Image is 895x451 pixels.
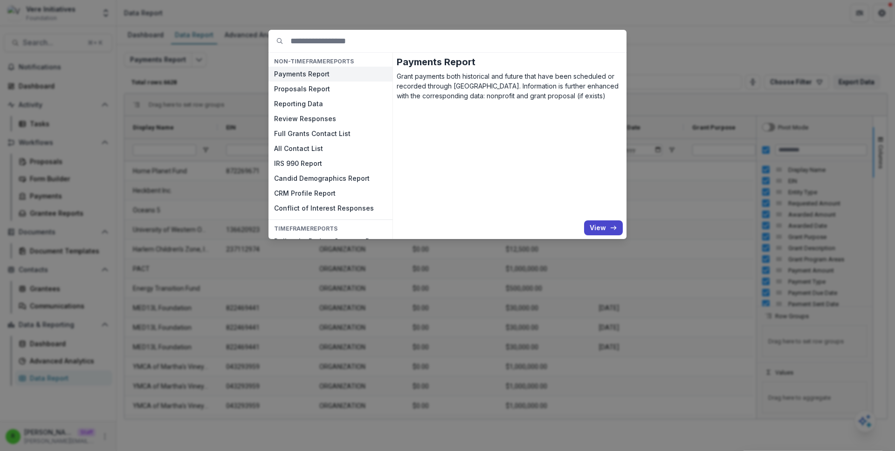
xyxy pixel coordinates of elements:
[268,126,392,141] button: Full Grants Contact List
[268,96,392,111] button: Reporting Data
[268,141,392,156] button: All Contact List
[268,234,392,249] button: Dollars by Budget Category Report
[397,56,623,68] h2: Payments Report
[268,111,392,126] button: Review Responses
[584,220,623,235] button: View
[268,56,392,67] h4: NON-TIMEFRAME Reports
[268,171,392,186] button: Candid Demographics Report
[268,156,392,171] button: IRS 990 Report
[268,201,392,216] button: Conflict of Interest Responses
[268,82,392,96] button: Proposals Report
[268,186,392,201] button: CRM Profile Report
[268,67,392,82] button: Payments Report
[268,224,392,234] h4: TIMEFRAME Reports
[397,71,623,101] p: Grant payments both historical and future that have been scheduled or recorded through [GEOGRAPHI...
